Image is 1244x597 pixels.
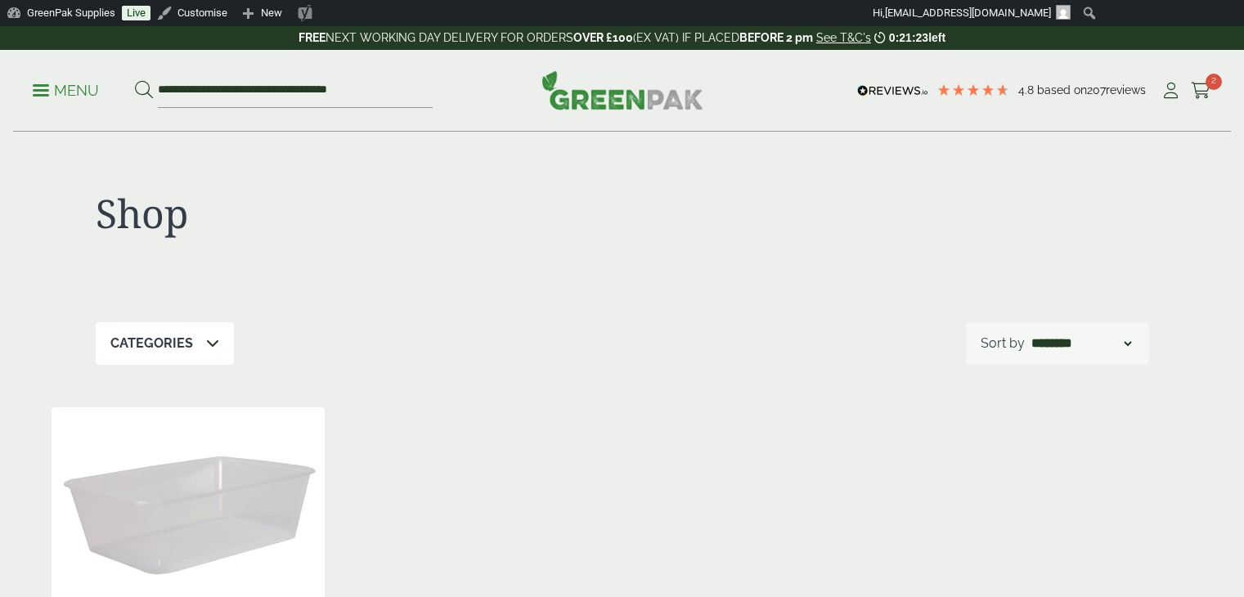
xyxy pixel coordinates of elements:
[1028,334,1134,353] select: Shop order
[936,83,1010,97] div: 4.79 Stars
[889,31,928,44] span: 0:21:23
[110,334,193,353] p: Categories
[541,70,703,110] img: GreenPak Supplies
[122,6,150,20] a: Live
[1161,83,1181,99] i: My Account
[885,7,1051,19] span: [EMAIL_ADDRESS][DOMAIN_NAME]
[857,85,928,97] img: REVIEWS.io
[1106,83,1146,97] span: reviews
[981,334,1025,353] p: Sort by
[1206,74,1222,90] span: 2
[573,31,633,44] strong: OVER £100
[1087,83,1106,97] span: 207
[928,31,945,44] span: left
[816,31,871,44] a: See T&C's
[1191,79,1211,103] a: 2
[33,81,99,97] a: Menu
[96,190,622,237] h1: Shop
[33,81,99,101] p: Menu
[739,31,813,44] strong: BEFORE 2 pm
[1018,83,1037,97] span: 4.8
[1037,83,1087,97] span: Based on
[1191,83,1211,99] i: Cart
[299,31,326,44] strong: FREE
